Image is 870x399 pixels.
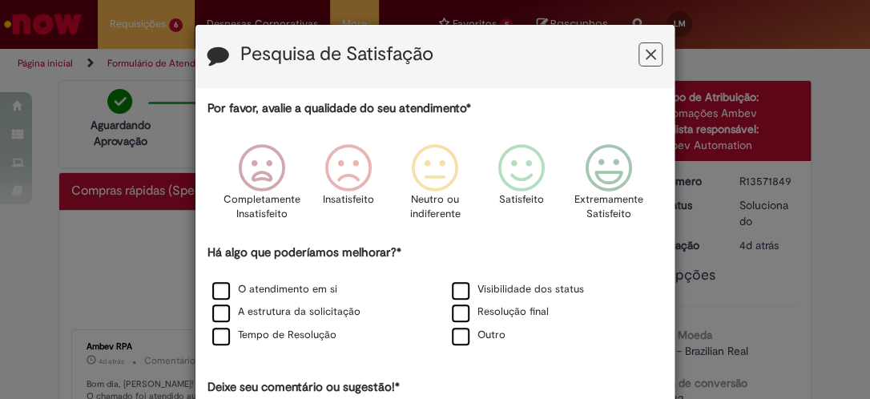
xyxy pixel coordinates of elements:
p: Completamente Insatisfeito [224,192,300,222]
p: Insatisfeito [323,192,374,208]
div: Extremamente Satisfeito [567,132,649,242]
label: Deixe seu comentário ou sugestão!* [207,379,400,396]
label: Pesquisa de Satisfação [240,44,433,65]
label: Resolução final [452,304,549,320]
div: Insatisfeito [308,132,389,242]
div: Completamente Insatisfeito [220,132,302,242]
p: Neutro ou indiferente [406,192,464,222]
div: Satisfeito [481,132,562,242]
div: Há algo que poderíamos melhorar?* [207,244,663,348]
label: Outro [452,328,505,343]
label: Por favor, avalie a qualidade do seu atendimento* [207,100,471,117]
label: O atendimento em si [212,282,337,297]
label: Tempo de Resolução [212,328,336,343]
div: Neutro ou indiferente [394,132,476,242]
label: A estrutura da solicitação [212,304,360,320]
label: Visibilidade dos status [452,282,584,297]
p: Extremamente Satisfeito [574,192,642,222]
p: Satisfeito [499,192,544,208]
